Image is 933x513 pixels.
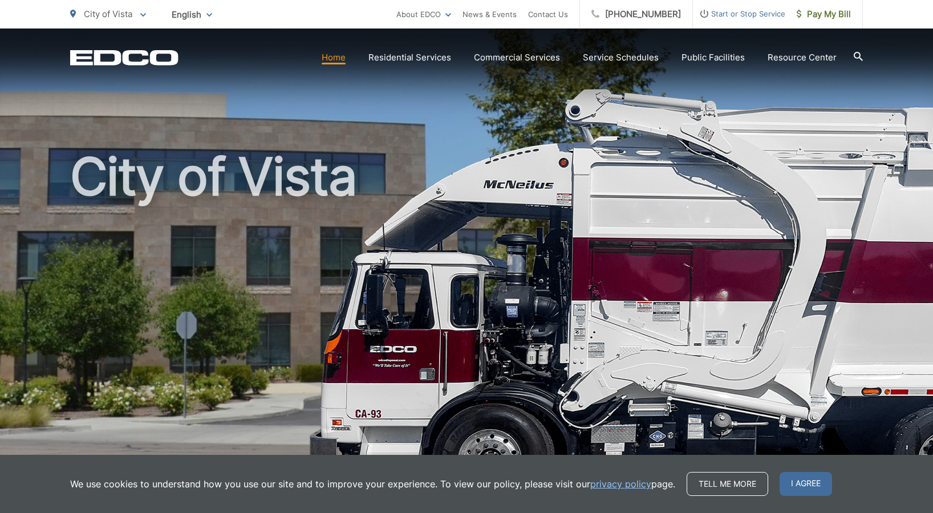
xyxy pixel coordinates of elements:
[163,5,221,25] span: English
[682,51,745,64] a: Public Facilities
[70,50,179,66] a: EDCD logo. Return to the homepage.
[396,7,451,21] a: About EDCO
[768,51,837,64] a: Resource Center
[368,51,451,64] a: Residential Services
[70,477,675,491] p: We use cookies to understand how you use our site and to improve your experience. To view our pol...
[84,9,132,19] span: City of Vista
[474,51,560,64] a: Commercial Services
[590,477,651,491] a: privacy policy
[687,472,768,496] a: Tell me more
[528,7,568,21] a: Contact Us
[583,51,659,64] a: Service Schedules
[463,7,517,21] a: News & Events
[322,51,346,64] a: Home
[780,472,832,496] span: I agree
[797,7,851,21] span: Pay My Bill
[70,148,863,509] h1: City of Vista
